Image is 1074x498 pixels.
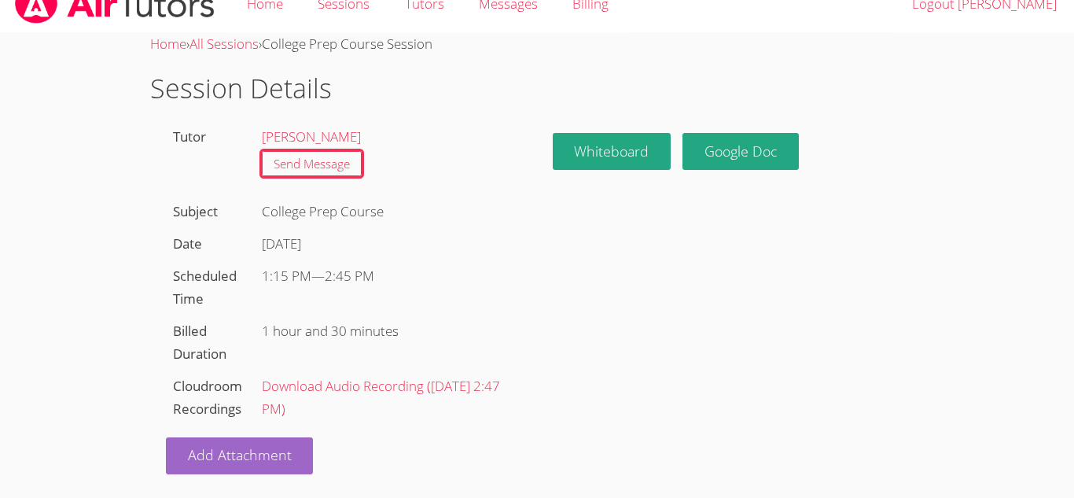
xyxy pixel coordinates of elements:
label: Tutor [173,127,206,146]
label: Scheduled Time [173,267,237,308]
a: Home [150,35,186,53]
div: [DATE] [262,233,514,256]
h1: Session Details [150,68,924,109]
div: › › [150,33,924,56]
span: College Prep Course Session [262,35,432,53]
a: Download Audio Recording ([DATE] 2:47 PM) [262,377,500,418]
span: [DATE] 2:47 PM [262,377,500,418]
label: Cloudroom Recordings [173,377,242,418]
label: Billed Duration [173,322,226,363]
a: Add Attachment [166,437,314,474]
div: College Prep Course [255,196,521,228]
a: [PERSON_NAME] [262,127,361,146]
span: 1:15 PM [262,267,311,285]
div: 1 hour and 30 minutes [255,315,521,348]
a: Google Doc [682,133,799,170]
label: Date [173,234,202,253]
label: Subject [173,202,218,220]
span: 2:45 PM [325,267,374,285]
button: Whiteboard [553,133,671,170]
div: — [262,265,514,288]
a: Send Message [262,151,362,177]
a: All Sessions [189,35,259,53]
